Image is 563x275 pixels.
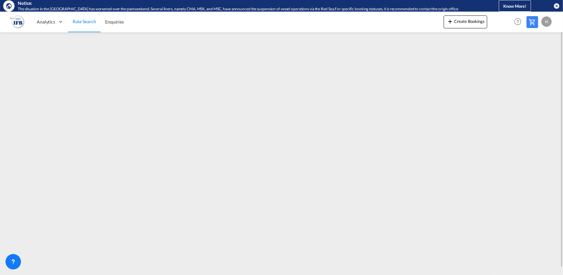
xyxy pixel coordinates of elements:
[32,11,68,32] div: Analytics
[512,16,527,28] div: Help
[541,16,552,27] div: H
[101,11,128,32] a: Enquiries
[37,19,55,25] span: Analytics
[18,6,476,12] div: The situation in the Red Sea has worsened over the past weekend. Several liners, namely CMA, MSK,...
[6,3,12,9] md-icon: icon-earth
[10,15,24,29] img: b628ab10256c11eeb52753acbc15d091.png
[553,3,560,9] button: icon-close-circle
[105,19,124,25] span: Enquiries
[444,15,487,28] button: icon-plus 400-fgCreate Bookings
[512,16,523,27] span: Help
[73,19,96,24] span: Rate Search
[68,11,101,32] a: Rate Search
[503,4,527,9] span: Know More!
[446,17,454,25] md-icon: icon-plus 400-fg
